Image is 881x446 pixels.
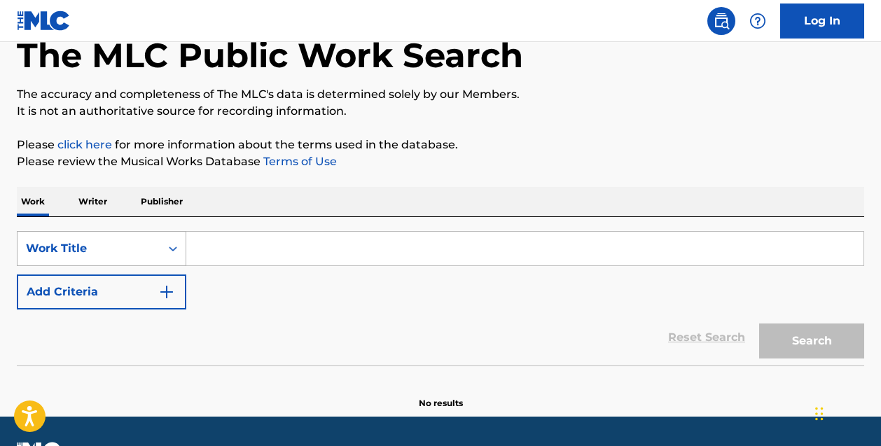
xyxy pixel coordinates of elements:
a: Public Search [707,7,735,35]
p: Work [17,187,49,216]
a: click here [57,138,112,151]
a: Terms of Use [261,155,337,168]
form: Search Form [17,231,864,365]
img: search [713,13,730,29]
div: Drag [815,393,824,435]
iframe: Chat Widget [811,379,881,446]
p: It is not an authoritative source for recording information. [17,103,864,120]
p: The accuracy and completeness of The MLC's data is determined solely by our Members. [17,86,864,103]
p: Please for more information about the terms used in the database. [17,137,864,153]
p: Writer [74,187,111,216]
div: Help [744,7,772,35]
p: Please review the Musical Works Database [17,153,864,170]
img: 9d2ae6d4665cec9f34b9.svg [158,284,175,300]
img: MLC Logo [17,11,71,31]
img: help [749,13,766,29]
p: Publisher [137,187,187,216]
h1: The MLC Public Work Search [17,34,523,76]
button: Add Criteria [17,274,186,309]
div: Work Title [26,240,152,257]
p: No results [419,380,463,410]
a: Log In [780,4,864,39]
